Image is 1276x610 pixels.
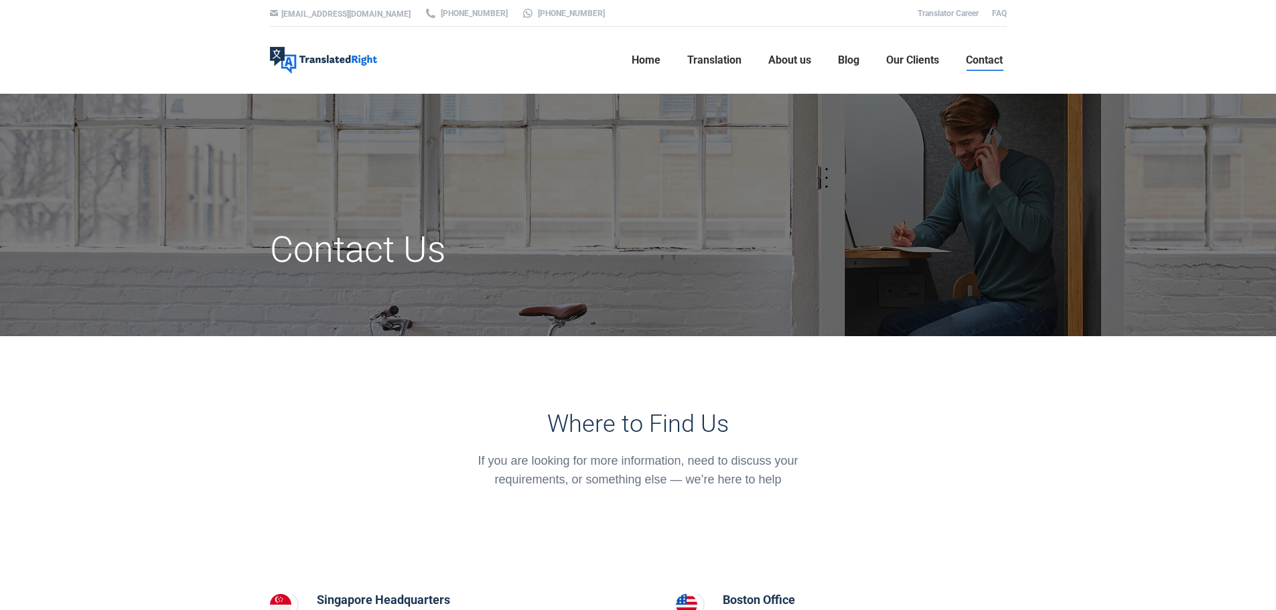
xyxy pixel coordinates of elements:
span: Blog [838,54,859,67]
a: [PHONE_NUMBER] [424,7,508,19]
a: FAQ [992,9,1007,18]
h5: Singapore Headquarters [317,591,511,609]
a: Contact [962,39,1007,82]
span: About us [768,54,811,67]
a: [EMAIL_ADDRESS][DOMAIN_NAME] [281,9,411,19]
h5: Boston Office [723,591,829,609]
div: If you are looking for more information, need to discuss your requirements, or something else — w... [459,451,817,489]
h1: Contact Us [270,228,754,272]
a: Translator Career [918,9,979,18]
a: Blog [834,39,863,82]
span: Our Clients [886,54,939,67]
span: Translation [687,54,741,67]
a: About us [764,39,815,82]
span: Contact [966,54,1003,67]
a: Translation [683,39,746,82]
a: Our Clients [882,39,943,82]
a: [PHONE_NUMBER] [521,7,605,19]
a: Home [628,39,664,82]
span: Home [632,54,660,67]
h3: Where to Find Us [459,410,817,438]
img: Translated Right [270,47,377,74]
